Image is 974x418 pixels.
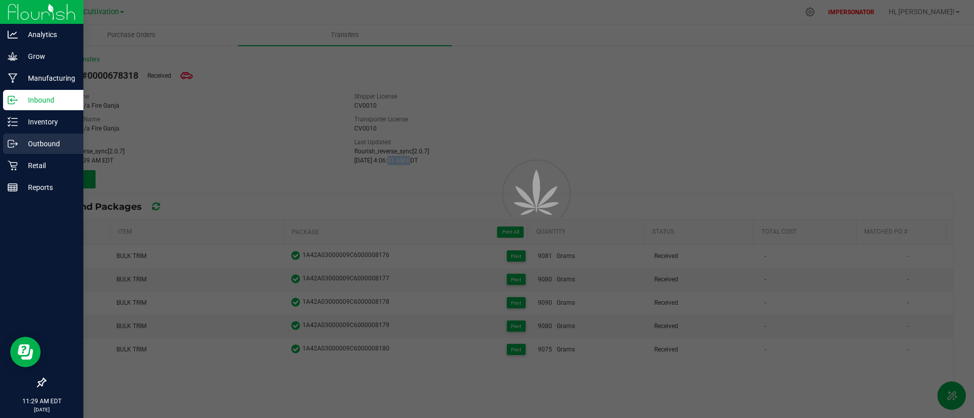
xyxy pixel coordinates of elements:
[18,28,79,41] p: Analytics
[5,397,79,406] p: 11:29 AM EDT
[8,73,18,83] inline-svg: Manufacturing
[18,72,79,84] p: Manufacturing
[8,160,18,171] inline-svg: Retail
[18,94,79,106] p: Inbound
[18,116,79,128] p: Inventory
[8,117,18,127] inline-svg: Inventory
[10,337,41,367] iframe: Resource center
[8,139,18,149] inline-svg: Outbound
[18,138,79,150] p: Outbound
[8,95,18,105] inline-svg: Inbound
[18,159,79,172] p: Retail
[8,29,18,40] inline-svg: Analytics
[8,51,18,61] inline-svg: Grow
[18,181,79,194] p: Reports
[8,182,18,192] inline-svg: Reports
[18,50,79,62] p: Grow
[5,406,79,413] p: [DATE]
